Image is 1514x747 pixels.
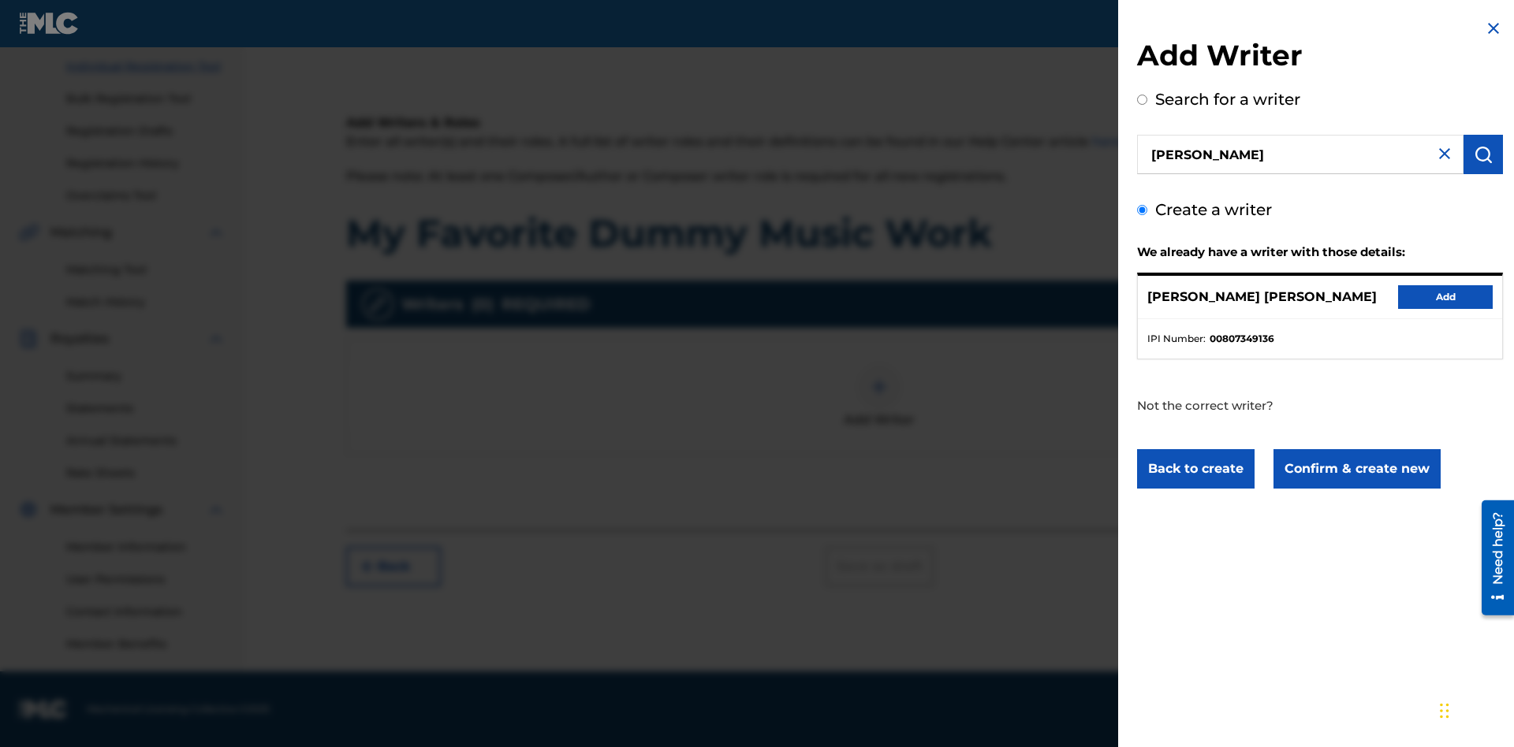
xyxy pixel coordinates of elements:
[1137,245,1503,265] h2: We already have a writer with those details:
[1137,38,1503,78] h2: Add Writer
[1435,144,1454,163] img: close
[1137,135,1464,174] input: Search writer's name or IPI Number
[1398,285,1493,309] button: Add
[1470,494,1514,623] iframe: Resource Center
[1273,449,1441,489] button: Confirm & create new
[1137,359,1413,434] p: Not the correct writer?
[1137,449,1255,489] button: Back to create
[1435,671,1514,747] iframe: Chat Widget
[1155,200,1272,219] label: Create a writer
[19,12,80,35] img: MLC Logo
[1210,332,1274,346] strong: 00807349136
[1474,145,1493,164] img: Search Works
[1147,288,1377,307] p: [PERSON_NAME] [PERSON_NAME]
[1155,90,1300,109] label: Search for a writer
[1147,332,1206,346] span: IPI Number :
[1440,687,1449,734] div: Drag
